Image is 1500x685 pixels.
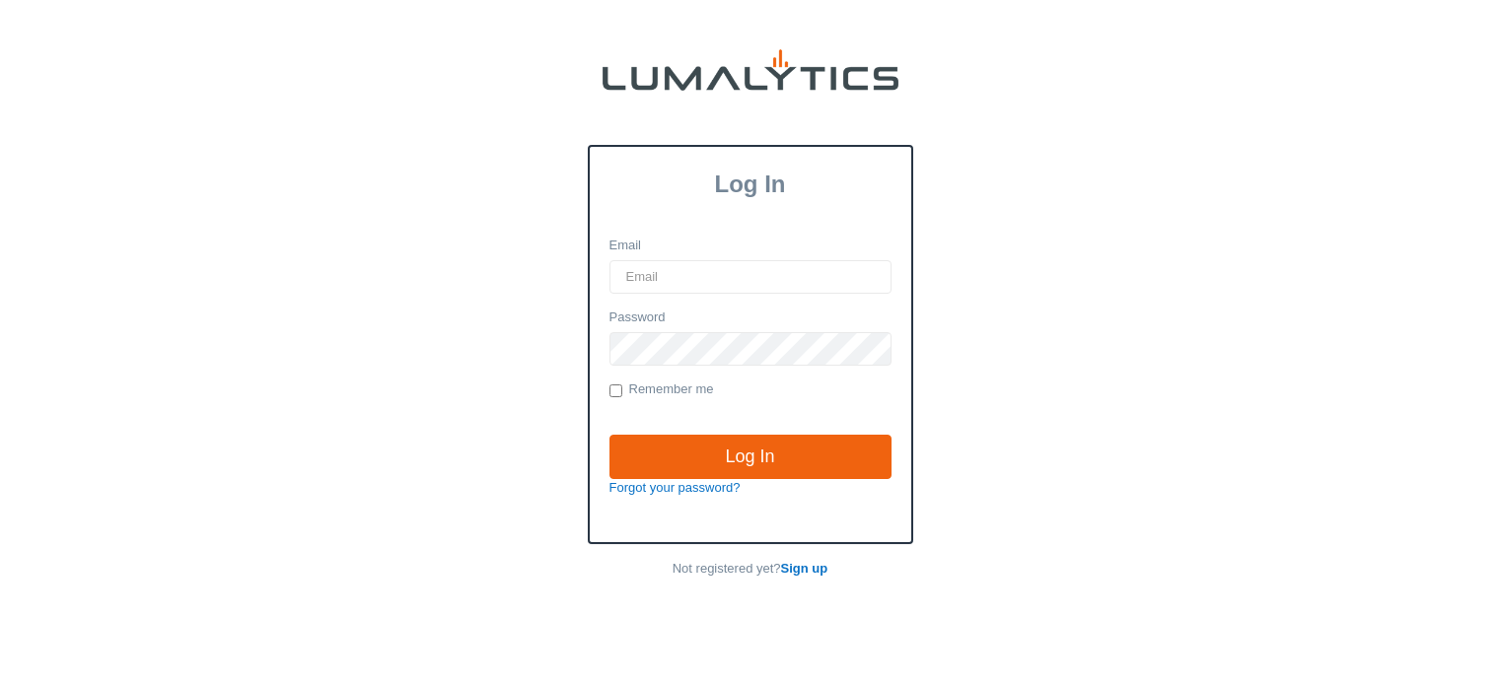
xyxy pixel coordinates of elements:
input: Log In [609,435,892,480]
label: Email [609,237,642,255]
input: Email [609,260,892,294]
a: Forgot your password? [609,480,741,495]
h3: Log In [590,171,911,198]
a: Sign up [781,561,828,576]
label: Remember me [609,380,714,400]
label: Password [609,308,666,327]
img: lumalytics-black-e9b537c871f77d9ce8d3a6940f85695cd68c596e3f819dc492052d1098752254.png [603,49,898,91]
p: Not registered yet? [588,560,913,579]
input: Remember me [609,384,622,397]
